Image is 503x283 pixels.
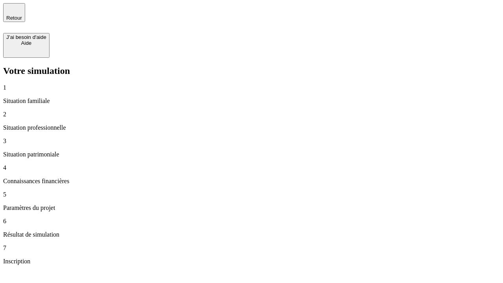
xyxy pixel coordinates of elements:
div: Aide [6,40,46,46]
p: Situation professionnelle [3,124,500,131]
p: Situation patrimoniale [3,151,500,158]
p: 3 [3,138,500,145]
p: Connaissances financières [3,178,500,185]
p: Situation familiale [3,97,500,105]
p: 2 [3,111,500,118]
button: Retour [3,3,25,22]
p: Paramètres du projet [3,204,500,211]
span: Retour [6,15,22,21]
h2: Votre simulation [3,66,500,76]
p: 1 [3,84,500,91]
p: 5 [3,191,500,198]
p: 4 [3,164,500,171]
button: J’ai besoin d'aideAide [3,33,50,58]
div: J’ai besoin d'aide [6,34,46,40]
p: Résultat de simulation [3,231,500,238]
p: 7 [3,244,500,252]
p: Inscription [3,258,500,265]
p: 6 [3,218,500,225]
